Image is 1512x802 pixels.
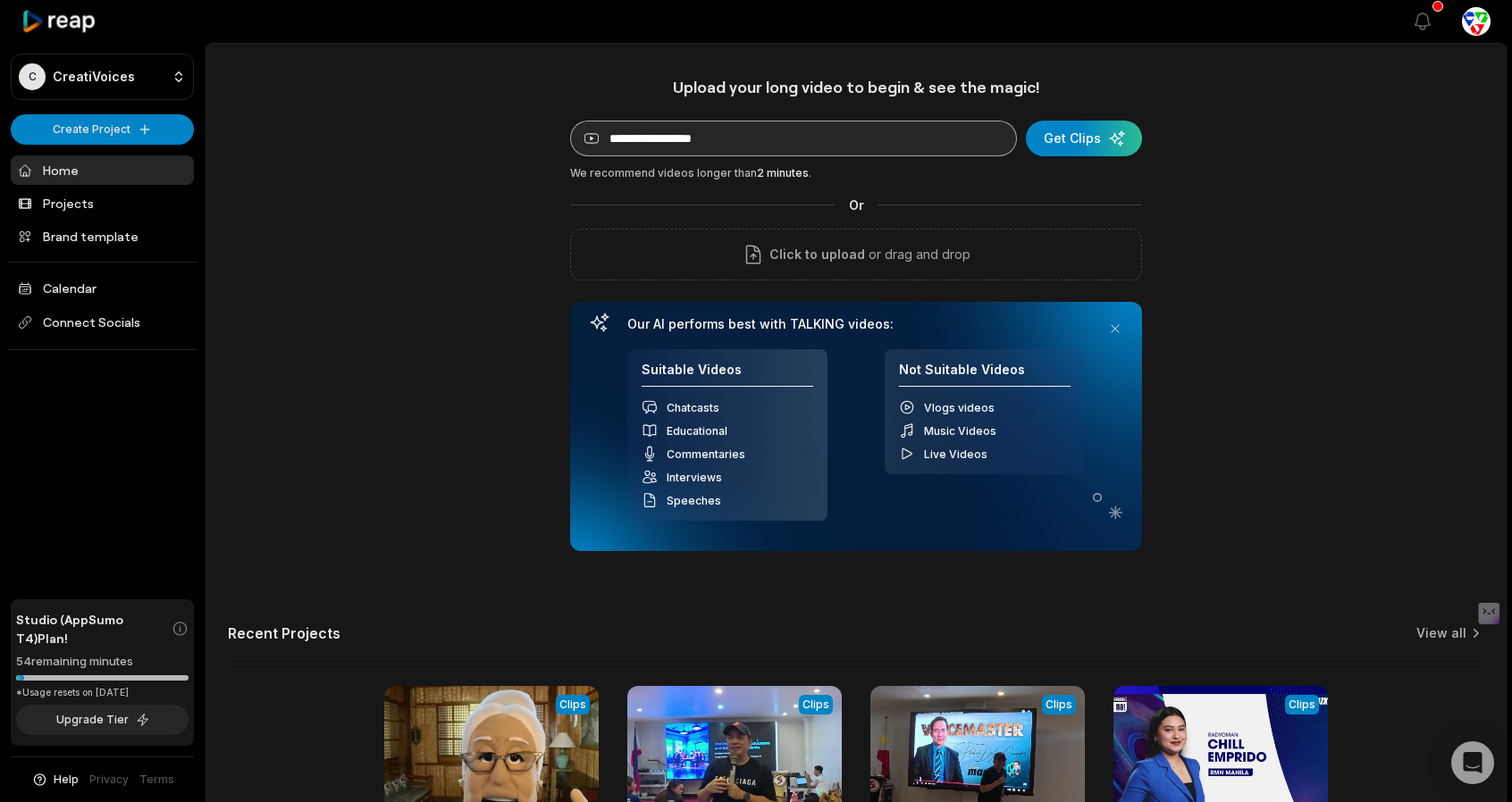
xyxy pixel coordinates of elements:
span: Music Videos [924,424,996,438]
span: Speeches [667,494,721,507]
span: Connect Socials [11,306,194,338]
h2: Recent Projects [228,624,340,642]
div: 54 remaining minutes [16,653,189,671]
a: Privacy [89,772,129,788]
a: Brand template [11,221,194,251]
span: Click to upload [769,244,865,265]
a: View all [1416,624,1466,642]
p: CreatiVoices [53,69,135,85]
span: Studio (AppSumo T4) Plan! [16,610,172,647]
span: 2 minutes [757,166,809,180]
span: Live Videos [924,447,987,461]
a: Projects [11,188,194,218]
div: C [19,63,46,90]
span: Help [54,772,79,788]
span: Educational [667,424,727,438]
div: Open Intercom Messenger [1451,741,1494,784]
a: Home [11,155,194,185]
button: Get Clips [1026,121,1142,156]
span: Or [835,196,878,214]
a: Calendar [11,273,194,303]
button: Create Project [11,114,194,145]
button: Help [31,772,79,788]
h1: Upload your long video to begin & see the magic! [570,77,1142,97]
span: Chatcasts [667,401,719,414]
p: or drag and drop [865,244,970,265]
h4: Not Suitable Videos [899,362,1071,388]
span: Interviews [667,471,722,484]
span: Commentaries [667,447,745,461]
button: Upgrade Tier [16,705,189,735]
a: Terms [139,772,174,788]
h3: Our AI performs best with TALKING videos: [627,316,1085,332]
div: *Usage resets on [DATE] [16,686,189,699]
h4: Suitable Videos [642,362,813,388]
div: We recommend videos longer than . [570,165,1142,181]
span: Vlogs videos [924,401,995,414]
